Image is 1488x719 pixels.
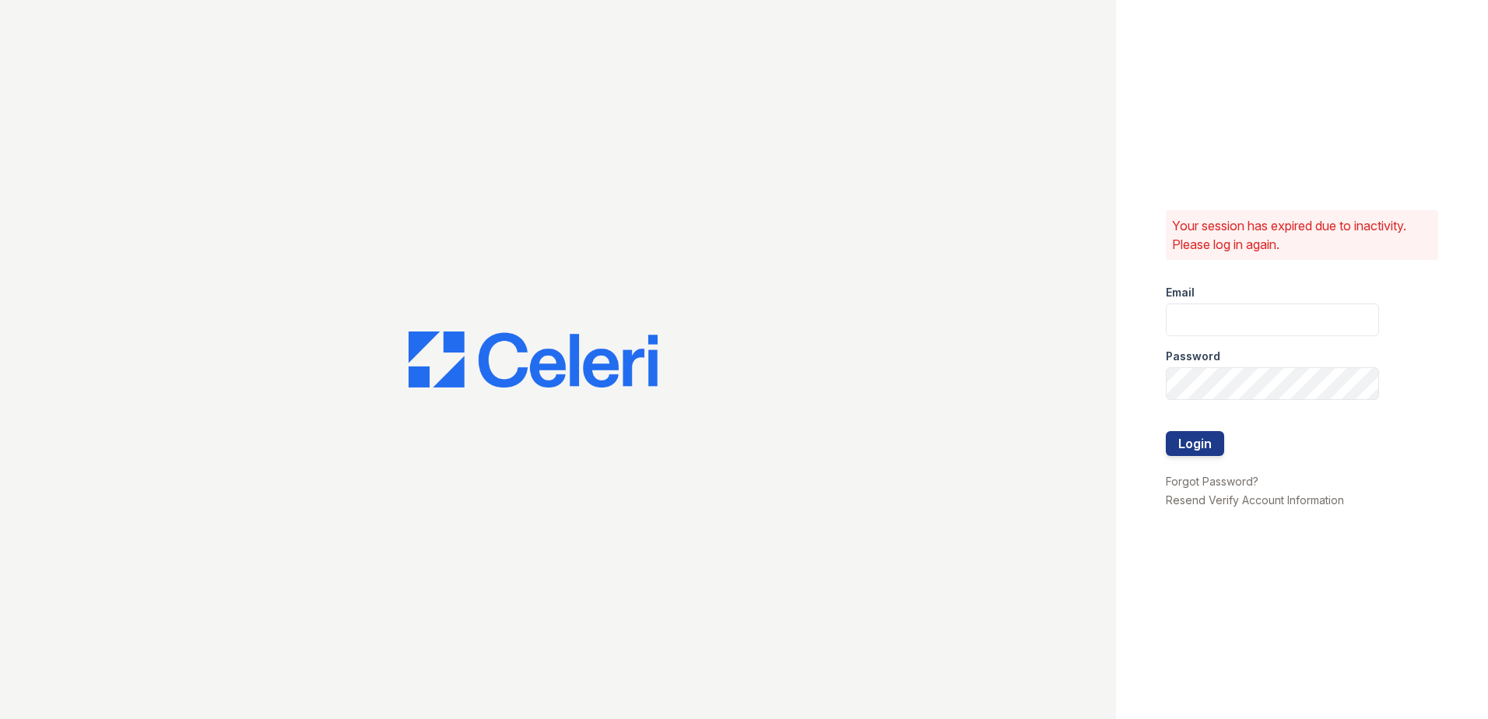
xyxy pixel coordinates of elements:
[1166,493,1344,507] a: Resend Verify Account Information
[1166,349,1220,364] label: Password
[1166,431,1224,456] button: Login
[409,331,658,388] img: CE_Logo_Blue-a8612792a0a2168367f1c8372b55b34899dd931a85d93a1a3d3e32e68fde9ad4.png
[1166,475,1258,488] a: Forgot Password?
[1166,285,1195,300] label: Email
[1172,216,1432,254] p: Your session has expired due to inactivity. Please log in again.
